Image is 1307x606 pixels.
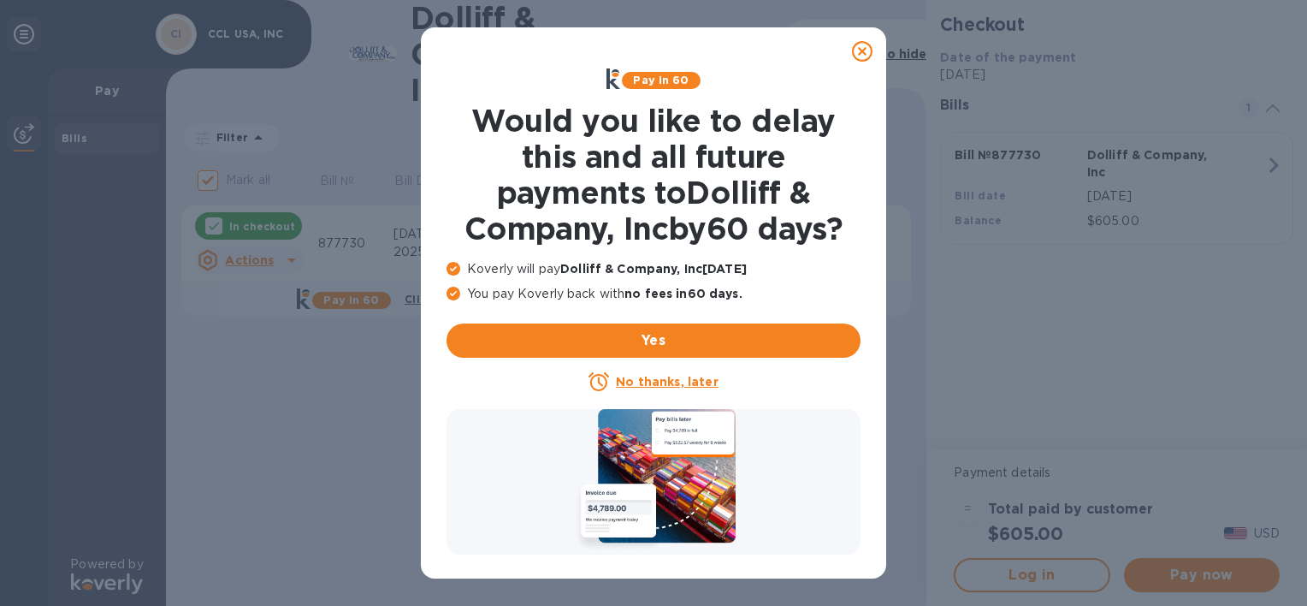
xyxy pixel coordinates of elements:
[447,260,860,278] p: Koverly will pay
[616,375,718,389] u: No thanks, later
[460,330,847,351] span: Yes
[624,287,742,300] b: no fees in 60 days .
[447,285,860,303] p: You pay Koverly back with
[560,262,747,276] b: Dolliff & Company, Inc [DATE]
[447,324,860,358] button: Yes
[447,103,860,247] h1: Would you like to delay this and all future payments to Dolliff & Company, Inc by 60 days ?
[633,74,689,86] b: Pay in 60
